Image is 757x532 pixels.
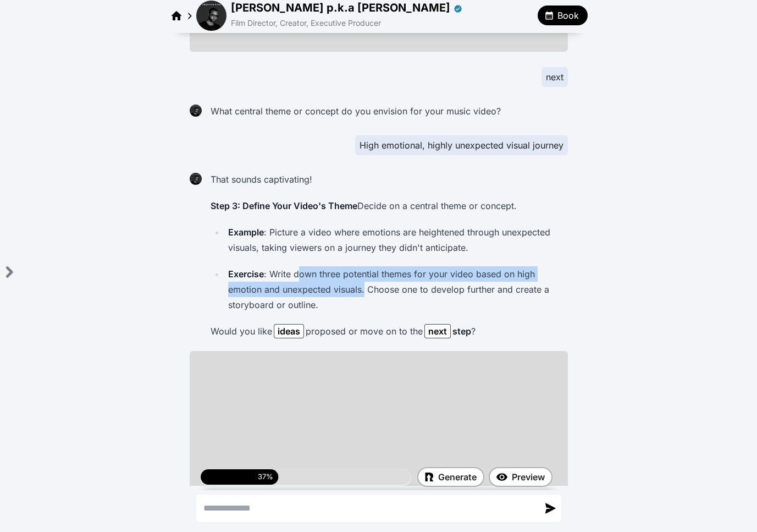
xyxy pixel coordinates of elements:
p: : Picture a video where emotions are heightened through unexpected visuals, taking viewers on a j... [228,224,563,255]
img: Julien Christian Lutz p.k.a Director X [190,173,202,185]
p: Would you like proposed or move on to the ? [211,323,563,339]
div: ideas [278,325,300,338]
button: next [424,324,451,338]
span: Generate [438,470,477,484]
p: That sounds captivating! [211,172,563,187]
img: Julien Christian Lutz p.k.a Director X [190,105,202,117]
a: Regimen home [170,8,183,22]
button: Preview [489,467,552,487]
div: next [541,67,568,87]
img: send message [545,503,555,513]
button: Generate [417,467,484,487]
span: Preview [512,470,545,484]
p: : Write down three potential themes for your video based on high emotion and unexpected visuals. ... [228,266,563,312]
button: ideas [274,324,304,338]
div: High emotional, highly unexpected visual journey [355,135,568,155]
span: Book [557,9,579,22]
p: Decide on a central theme or concept. [211,198,563,213]
p: What central theme or concept do you envision for your music video? [211,103,501,119]
div: next [428,325,447,338]
strong: Step 3: Define Your Video's Theme [211,200,357,211]
strong: step [423,326,471,337]
button: Book [538,6,588,25]
iframe: Vimeo video player [196,358,559,487]
strong: Example [228,227,264,238]
strong: Exercise [228,268,264,279]
span: Film Director, Creator, Executive Producer [231,18,381,28]
img: avatar of Julien Christian Lutz p.k.a Director X [196,1,226,31]
div: Click this button to generate my playbook [417,467,484,487]
textarea: Send a message [197,495,539,522]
